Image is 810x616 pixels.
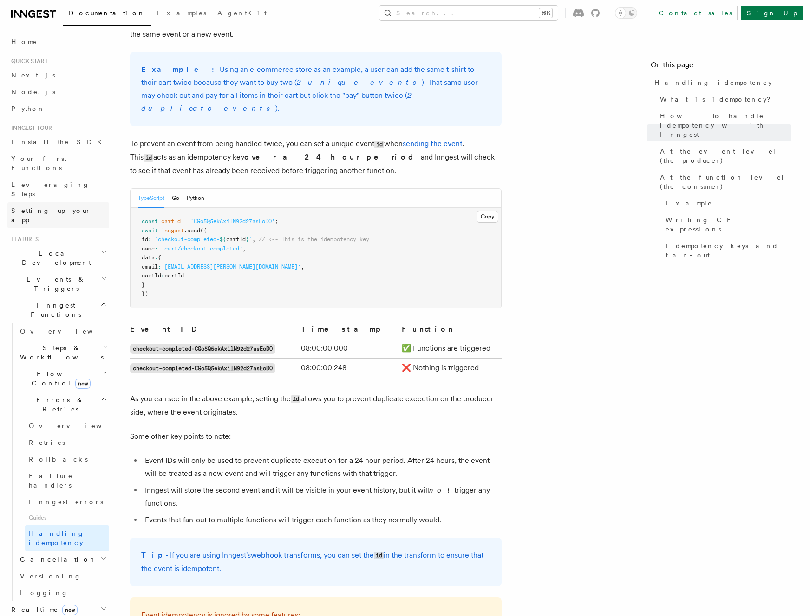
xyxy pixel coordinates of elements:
span: ` [249,236,252,243]
span: 'CGo5Q5ekAxilN92d27asEoDO' [190,218,275,225]
span: cartId [142,272,161,279]
a: Logging [16,584,109,601]
a: Node.js [7,83,109,100]
span: Inngest Functions [7,301,100,319]
a: Writing CEL expressions [662,212,791,237]
a: Sign Up [741,6,803,20]
a: Documentation [63,3,151,26]
span: Failure handlers [29,472,73,489]
span: , [242,245,246,252]
span: inngest [161,227,184,234]
span: `checkout-completed- [155,236,220,243]
span: await [142,227,158,234]
a: Install the SDK [7,134,109,150]
code: id [374,141,384,148]
span: name [142,245,155,252]
p: Using an e-commerce store as an example, a user can add the same t-shirt to their cart twice beca... [141,63,490,115]
span: Next.js [11,71,55,79]
li: Event IDs will only be used to prevent duplicate execution for a 24 hour period. After 24 hours, ... [142,454,502,480]
span: Events & Triggers [7,275,101,293]
span: 'cart/checkout.completed' [161,245,242,252]
a: Contact sales [653,6,738,20]
a: Leveraging Steps [7,176,109,202]
p: As you can see in the above example, setting the allows you to prevent duplicate execution on the... [130,392,502,419]
a: Home [7,33,109,50]
button: Search...⌘K [379,6,558,20]
span: : [148,236,151,243]
th: Event ID [130,323,297,339]
span: cartId [161,218,181,225]
span: Documentation [69,9,145,17]
span: Realtime [7,605,78,614]
td: ✅ Functions are triggered [398,339,502,358]
span: email [142,263,158,270]
span: How to handle idempotency with Inngest [660,111,791,139]
span: = [184,218,187,225]
div: Errors & Retries [16,417,109,551]
span: Steps & Workflows [16,343,104,362]
span: , [301,263,304,270]
button: Local Development [7,245,109,271]
code: id [144,154,153,162]
a: Idempotency keys and fan-out [662,237,791,263]
span: id [142,236,148,243]
div: Inngest Functions [7,323,109,601]
span: Your first Functions [11,155,66,172]
span: .send [184,227,200,234]
span: , [252,236,255,243]
li: Events that fan-out to multiple functions will trigger each function as they normally would. [142,513,502,526]
span: Inngest tour [7,124,52,132]
strong: Tip [141,551,165,559]
th: Function [398,323,502,339]
span: : [158,263,161,270]
span: Python [11,105,45,112]
h4: On this page [651,59,791,74]
span: Handling idempotency [654,78,772,87]
a: Overview [25,417,109,434]
a: sending the event [403,139,463,148]
button: Errors & Retries [16,391,109,417]
span: Inngest errors [29,498,103,506]
span: AgentKit [217,9,267,17]
span: { [158,254,161,261]
span: Node.js [11,88,55,96]
a: Next.js [7,67,109,83]
a: Your first Functions [7,150,109,176]
span: Example [666,199,712,208]
a: Retries [25,434,109,451]
p: Some other key points to note: [130,430,502,443]
button: Inngest Functions [7,297,109,323]
span: Idempotency keys and fan-out [666,241,791,260]
em: 2 unique events [297,78,422,87]
a: Inngest errors [25,494,109,510]
a: Examples [151,3,212,25]
a: At the event level (the producer) [656,143,791,169]
span: : [155,254,158,261]
a: How to handle idempotency with Inngest [656,108,791,143]
span: Overview [29,422,124,430]
a: Versioning [16,568,109,584]
a: At the function level (the consumer) [656,169,791,195]
button: Events & Triggers [7,271,109,297]
span: // <-- This is the idempotency key [259,236,369,243]
span: At the event level (the producer) [660,147,791,165]
span: : [161,272,164,279]
span: Handling idempotency [29,530,85,546]
span: Retries [29,439,65,446]
span: Versioning [20,572,81,580]
span: Logging [20,589,68,597]
span: Quick start [7,58,48,65]
td: ❌ Nothing is triggered [398,358,502,378]
a: Failure handlers [25,468,109,494]
code: id [291,395,300,403]
button: Copy [477,211,498,223]
span: [EMAIL_ADDRESS][PERSON_NAME][DOMAIN_NAME]' [164,263,301,270]
a: Rollbacks [25,451,109,468]
span: Leveraging Steps [11,181,90,198]
span: cartId [164,272,184,279]
strong: Example: [141,65,220,74]
span: Local Development [7,249,101,267]
span: What is idempotency? [660,95,777,104]
td: 08:00:00.248 [297,358,398,378]
span: Overview [20,327,116,335]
